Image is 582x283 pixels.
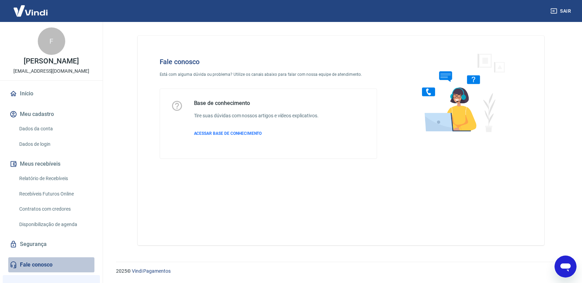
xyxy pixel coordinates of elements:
[160,58,377,66] h4: Fale conosco
[194,112,319,119] h6: Tire suas dúvidas com nossos artigos e vídeos explicativos.
[194,131,262,136] span: ACESSAR BASE DE CONHECIMENTO
[16,187,94,201] a: Recebíveis Futuros Online
[13,68,89,75] p: [EMAIL_ADDRESS][DOMAIN_NAME]
[24,58,79,65] p: [PERSON_NAME]
[8,86,94,101] a: Início
[116,268,566,275] p: 2025 ©
[408,47,513,138] img: Fale conosco
[8,156,94,172] button: Meus recebíveis
[160,71,377,78] p: Está com alguma dúvida ou problema? Utilize os canais abaixo para falar com nossa equipe de atend...
[8,237,94,252] a: Segurança
[8,107,94,122] button: Meu cadastro
[16,122,94,136] a: Dados da conta
[16,137,94,151] a: Dados de login
[16,217,94,232] a: Disponibilização de agenda
[8,0,53,21] img: Vindi
[38,27,65,55] div: F
[8,257,94,272] a: Fale conosco
[16,172,94,186] a: Relatório de Recebíveis
[555,256,577,278] iframe: Botão para abrir a janela de mensagens, conversa em andamento
[16,202,94,216] a: Contratos com credores
[194,130,319,137] a: ACESSAR BASE DE CONHECIMENTO
[194,100,319,107] h5: Base de conhecimento
[549,5,574,17] button: Sair
[132,268,171,274] a: Vindi Pagamentos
